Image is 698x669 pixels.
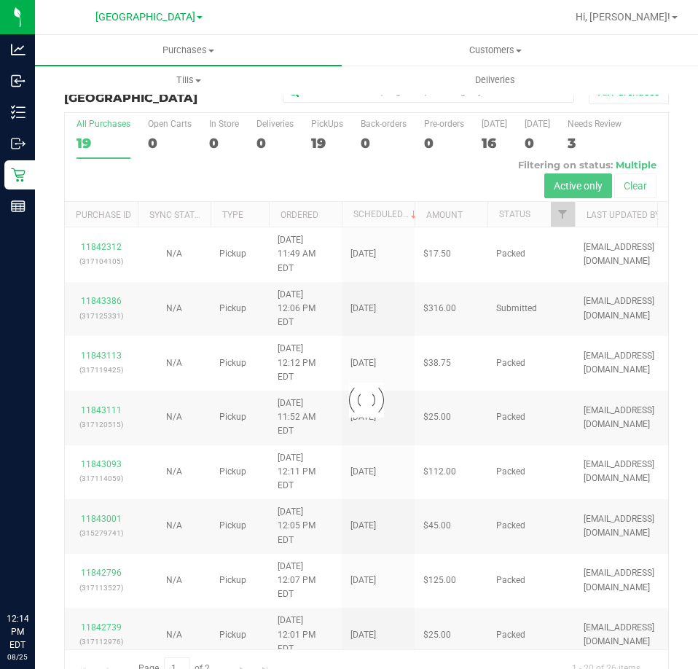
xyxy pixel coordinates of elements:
span: [GEOGRAPHIC_DATA] [95,11,195,23]
a: Deliveries [342,65,648,95]
a: Purchases [35,35,342,66]
p: 08/25 [7,652,28,662]
inline-svg: Inventory [11,105,26,120]
span: Hi, [PERSON_NAME]! [576,11,670,23]
inline-svg: Retail [11,168,26,182]
span: Customers [342,44,648,57]
inline-svg: Analytics [11,42,26,57]
span: Tills [36,74,341,87]
h3: Purchase Summary: [64,79,266,104]
p: 12:14 PM EDT [7,612,28,652]
a: Customers [342,35,648,66]
span: Deliveries [455,74,535,87]
inline-svg: Outbound [11,136,26,151]
inline-svg: Reports [11,199,26,214]
iframe: Resource center [15,552,58,596]
a: Tills [35,65,342,95]
span: Purchases [35,44,342,57]
span: [GEOGRAPHIC_DATA] [64,91,197,105]
inline-svg: Inbound [11,74,26,88]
